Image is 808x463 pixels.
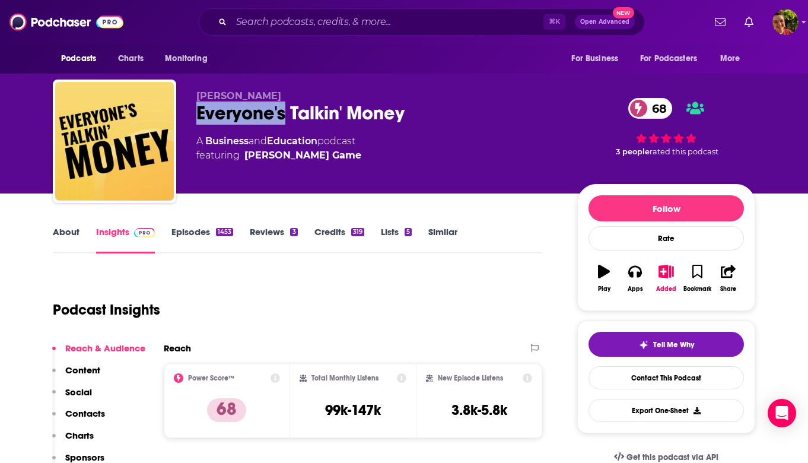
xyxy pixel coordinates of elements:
button: open menu [712,47,755,70]
h3: 99k-147k [325,401,381,419]
span: rated this podcast [650,147,718,156]
div: 5 [405,228,412,236]
p: Social [65,386,92,398]
button: open menu [53,47,112,70]
p: 68 [207,398,246,422]
button: Added [651,257,682,300]
span: ⌘ K [543,14,565,30]
h3: 3.8k-5.8k [451,401,507,419]
a: About [53,226,79,253]
h2: Power Score™ [188,374,234,382]
p: Contacts [65,408,105,419]
a: Reviews3 [250,226,297,253]
img: Podchaser Pro [134,228,155,237]
p: Reach & Audience [65,343,145,354]
a: Similar [428,226,457,253]
div: 68 3 peoplerated this podcast [577,90,755,164]
a: Show notifications dropdown [740,12,758,32]
button: tell me why sparkleTell Me Why [588,332,744,357]
h1: Podcast Insights [53,301,160,319]
a: Contact This Podcast [588,366,744,389]
button: Export One-Sheet [588,399,744,422]
button: Content [52,364,100,386]
span: 68 [640,98,673,119]
button: Contacts [52,408,105,430]
span: New [613,7,634,18]
a: Shannah Compton Game [244,148,361,163]
div: 1453 [216,228,233,236]
span: Logged in as Marz [772,9,799,35]
p: Content [65,364,100,376]
div: 319 [351,228,364,236]
div: Play [598,286,610,293]
a: 68 [628,98,673,119]
span: For Podcasters [640,50,697,67]
span: Open Advanced [580,19,629,25]
p: Charts [65,430,94,441]
span: More [720,50,740,67]
a: Show notifications dropdown [710,12,730,32]
a: Education [267,135,317,147]
button: Open AdvancedNew [575,15,635,29]
a: Business [205,135,249,147]
div: Share [720,286,736,293]
button: open menu [563,47,633,70]
button: Charts [52,430,94,452]
span: featuring [196,148,361,163]
span: For Business [571,50,618,67]
span: Tell Me Why [653,340,694,350]
div: Bookmark [683,286,711,293]
img: User Profile [772,9,799,35]
a: Credits319 [314,226,364,253]
h2: New Episode Listens [438,374,503,382]
a: InsightsPodchaser Pro [96,226,155,253]
img: Everyone's Talkin' Money [55,82,174,201]
div: Open Intercom Messenger [768,399,796,427]
button: Show profile menu [772,9,799,35]
div: Search podcasts, credits, & more... [199,8,645,36]
div: Apps [628,286,643,293]
div: Added [656,286,676,293]
button: Play [588,257,619,300]
button: Apps [619,257,650,300]
button: Social [52,386,92,408]
button: Bookmark [682,257,712,300]
span: [PERSON_NAME] [196,90,281,102]
span: Monitoring [165,50,207,67]
button: Share [713,257,744,300]
input: Search podcasts, credits, & more... [231,12,543,31]
span: Get this podcast via API [626,452,718,462]
img: tell me why sparkle [639,340,648,350]
span: Podcasts [61,50,96,67]
div: 3 [290,228,297,236]
div: A podcast [196,134,361,163]
h2: Total Monthly Listens [311,374,378,382]
span: Charts [118,50,144,67]
h2: Reach [164,343,191,354]
button: Follow [588,195,744,221]
button: open menu [632,47,714,70]
button: Reach & Audience [52,343,145,364]
a: Episodes1453 [171,226,233,253]
span: 3 people [616,147,650,156]
p: Sponsors [65,452,104,463]
button: open menu [157,47,222,70]
div: Rate [588,226,744,250]
a: Charts [110,47,151,70]
span: and [249,135,267,147]
img: Podchaser - Follow, Share and Rate Podcasts [9,11,123,33]
a: Lists5 [381,226,412,253]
